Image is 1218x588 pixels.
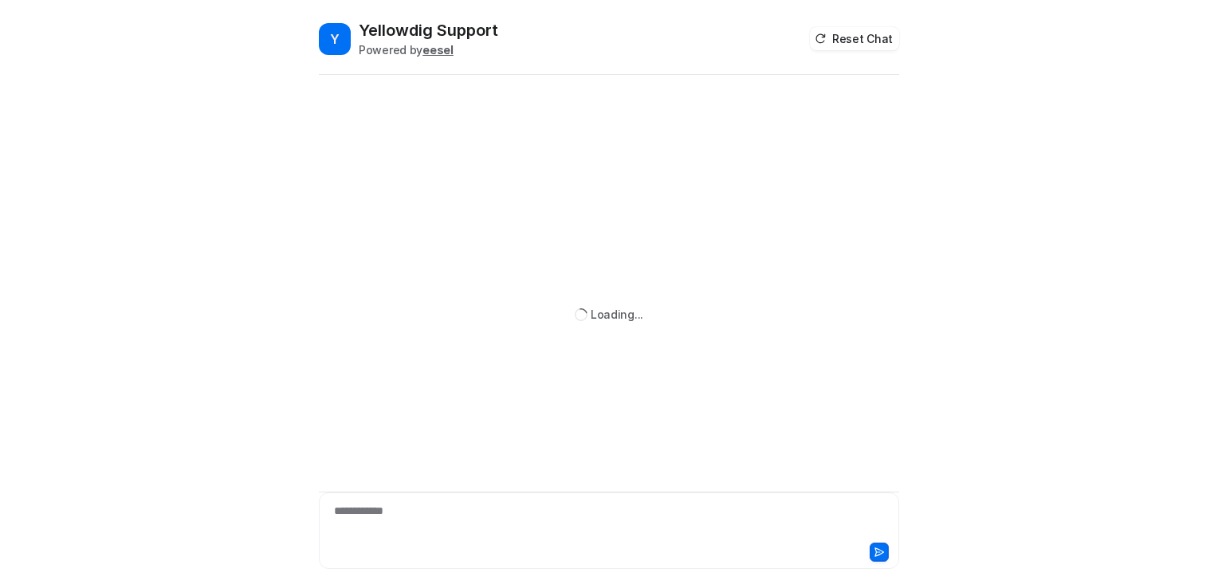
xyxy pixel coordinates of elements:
[422,43,454,57] b: eesel
[810,27,899,50] button: Reset Chat
[591,306,643,323] div: Loading...
[359,19,498,41] h2: Yellowdig Support
[359,41,498,58] div: Powered by
[319,23,351,55] span: Y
